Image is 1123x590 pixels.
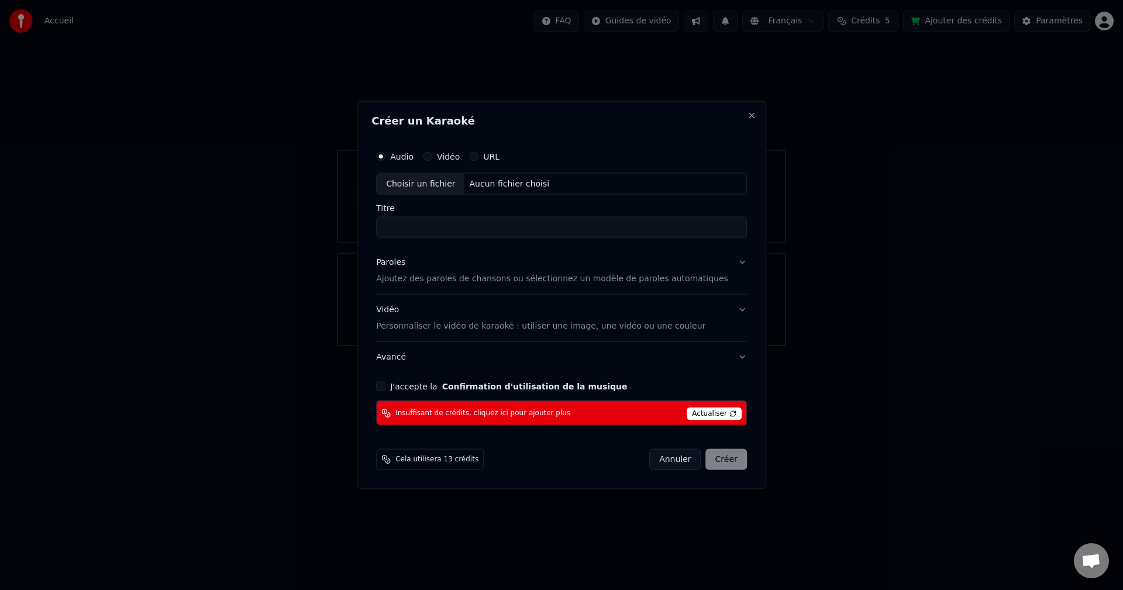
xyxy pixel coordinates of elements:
[377,173,464,194] div: Choisir un fichier
[465,178,554,189] div: Aucun fichier choisi
[395,408,570,418] span: Insuffisant de crédits, cliquez ici pour ajouter plus
[649,449,701,470] button: Annuler
[483,152,500,160] label: URL
[376,247,747,294] button: ParolesAjoutez des paroles de chansons ou sélectionnez un modèle de paroles automatiques
[390,382,627,391] label: J'accepte la
[376,342,747,372] button: Avancé
[376,304,705,332] div: Vidéo
[376,273,728,285] p: Ajoutez des paroles de chansons ou sélectionnez un modèle de paroles automatiques
[376,320,705,332] p: Personnaliser le vidéo de karaoké : utiliser une image, une vidéo ou une couleur
[395,455,478,464] span: Cela utilisera 13 crédits
[442,382,628,391] button: J'accepte la
[371,115,752,126] h2: Créer un Karaoké
[390,152,414,160] label: Audio
[376,257,405,268] div: Paroles
[376,295,747,341] button: VidéoPersonnaliser le vidéo de karaoké : utiliser une image, une vidéo ou une couleur
[437,152,460,160] label: Vidéo
[376,204,747,212] label: Titre
[687,408,742,420] span: Actualiser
